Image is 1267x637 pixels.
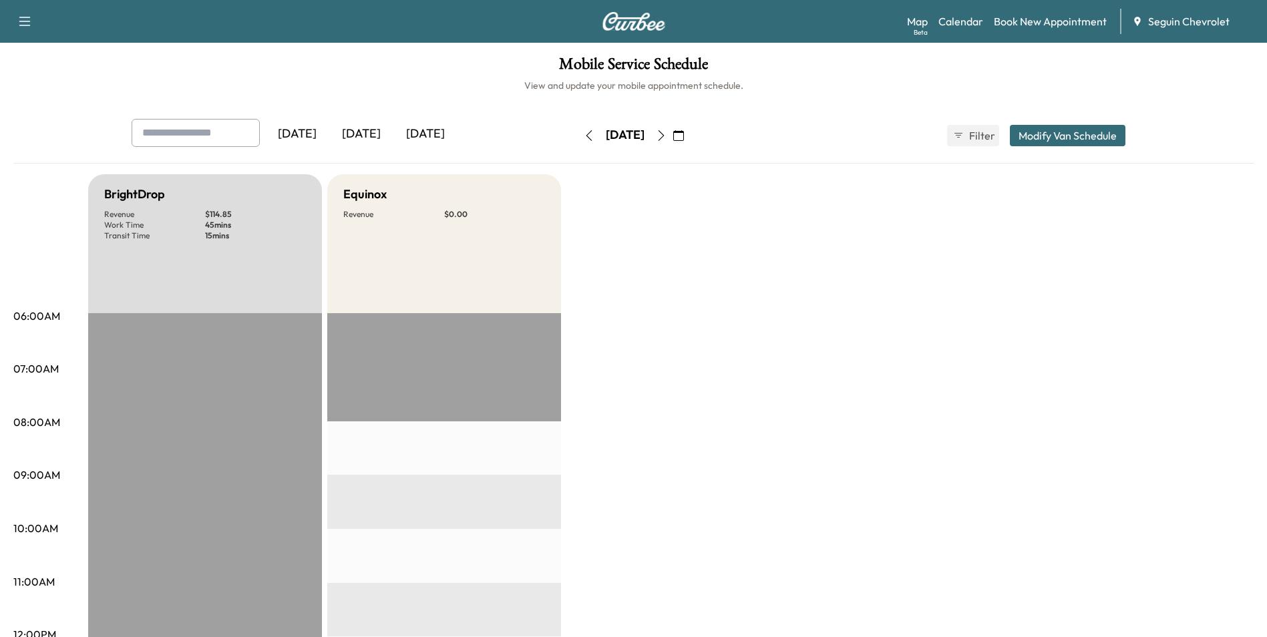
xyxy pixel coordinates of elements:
[343,209,444,220] p: Revenue
[13,56,1254,79] h1: Mobile Service Schedule
[907,13,928,29] a: MapBeta
[343,185,387,204] h5: Equinox
[104,185,165,204] h5: BrightDrop
[13,520,58,536] p: 10:00AM
[205,220,306,230] p: 45 mins
[13,308,60,324] p: 06:00AM
[329,119,393,150] div: [DATE]
[13,79,1254,92] h6: View and update your mobile appointment schedule.
[104,230,205,241] p: Transit Time
[602,12,666,31] img: Curbee Logo
[104,220,205,230] p: Work Time
[994,13,1107,29] a: Book New Appointment
[393,119,458,150] div: [DATE]
[947,125,999,146] button: Filter
[13,414,60,430] p: 08:00AM
[205,209,306,220] p: $ 114.85
[1010,125,1125,146] button: Modify Van Schedule
[13,361,59,377] p: 07:00AM
[205,230,306,241] p: 15 mins
[1148,13,1230,29] span: Seguin Chevrolet
[969,128,993,144] span: Filter
[444,209,545,220] p: $ 0.00
[265,119,329,150] div: [DATE]
[606,127,645,144] div: [DATE]
[13,574,55,590] p: 11:00AM
[938,13,983,29] a: Calendar
[13,467,60,483] p: 09:00AM
[914,27,928,37] div: Beta
[104,209,205,220] p: Revenue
